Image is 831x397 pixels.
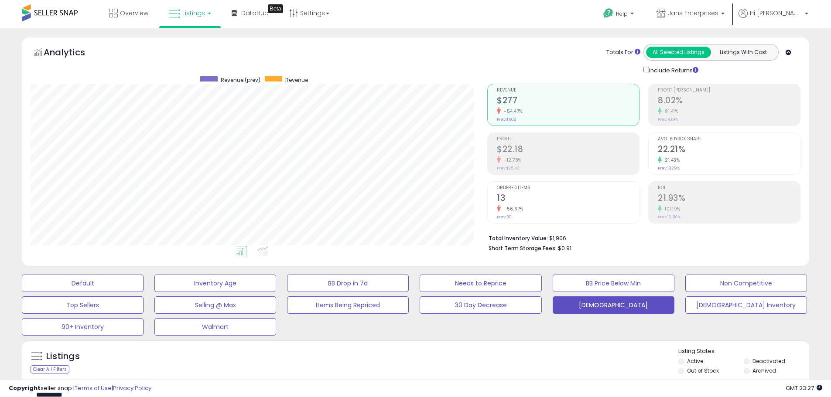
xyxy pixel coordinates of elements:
span: ROI [658,186,800,190]
h2: $277 [497,95,639,107]
h5: Listings [46,350,80,363]
button: BB Drop in 7d [287,275,409,292]
h2: 8.02% [658,95,800,107]
a: Hi [PERSON_NAME] [739,9,808,28]
span: Avg. Buybox Share [658,137,800,142]
a: Help [596,1,643,28]
button: [DEMOGRAPHIC_DATA] [553,296,674,314]
button: Walmart [154,318,276,336]
button: Listings With Cost [711,47,776,58]
div: seller snap | | [9,384,151,393]
button: All Selected Listings [646,47,711,58]
h2: $22.18 [497,144,639,156]
div: Tooltip anchor [268,4,283,13]
span: Revenue [497,88,639,93]
h5: Analytics [44,46,102,61]
button: 30 Day Decrease [420,296,541,314]
div: Totals For [606,48,640,57]
div: Include Returns [637,65,709,75]
button: [DEMOGRAPHIC_DATA] Inventory [685,296,807,314]
small: 101.19% [662,206,681,212]
label: Out of Stock [687,367,719,374]
small: Prev: $25.43 [497,166,520,171]
span: Overview [120,9,148,17]
small: 21.43% [662,157,680,163]
small: -54.47% [501,108,523,115]
button: Inventory Age [154,275,276,292]
small: Prev: 18.29% [658,166,680,171]
label: Deactivated [752,357,785,365]
a: Privacy Policy [113,384,151,392]
span: Profit [PERSON_NAME] [658,88,800,93]
span: $0.91 [558,244,571,252]
label: Archived [752,367,776,374]
span: Ordered Items [497,186,639,190]
small: 91.41% [662,108,678,115]
h2: 22.21% [658,144,800,156]
button: Top Sellers [22,296,144,314]
small: -12.78% [501,157,522,163]
span: DataHub [241,9,269,17]
span: Hi [PERSON_NAME] [750,9,802,17]
span: Revenue (prev) [221,76,260,84]
div: Clear All Filters [31,365,69,373]
b: Short Term Storage Fees: [489,244,557,252]
small: -56.67% [501,206,523,212]
button: Selling @ Max [154,296,276,314]
strong: Copyright [9,384,41,392]
button: Non Competitive [685,275,807,292]
small: Prev: $608 [497,117,516,122]
span: Listings [182,9,205,17]
i: Get Help [603,8,614,19]
label: Active [687,357,703,365]
a: Terms of Use [75,384,112,392]
button: BB Price Below Min [553,275,674,292]
button: Default [22,275,144,292]
li: $1,906 [489,232,794,243]
button: Needs to Reprice [420,275,541,292]
p: Listing States: [678,347,809,356]
button: Items Being Repriced [287,296,409,314]
b: Total Inventory Value: [489,234,548,242]
small: Prev: 10.90% [658,214,681,220]
h2: 21.93% [658,193,800,205]
span: Help [616,10,628,17]
span: Revenue [285,76,308,84]
span: Jans Enterprises [668,9,718,17]
button: 90+ Inventory [22,318,144,336]
small: Prev: 4.19% [658,117,678,122]
span: Profit [497,137,639,142]
span: 2025-09-11 23:27 GMT [786,384,822,392]
small: Prev: 30 [497,214,512,220]
h2: 13 [497,193,639,205]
